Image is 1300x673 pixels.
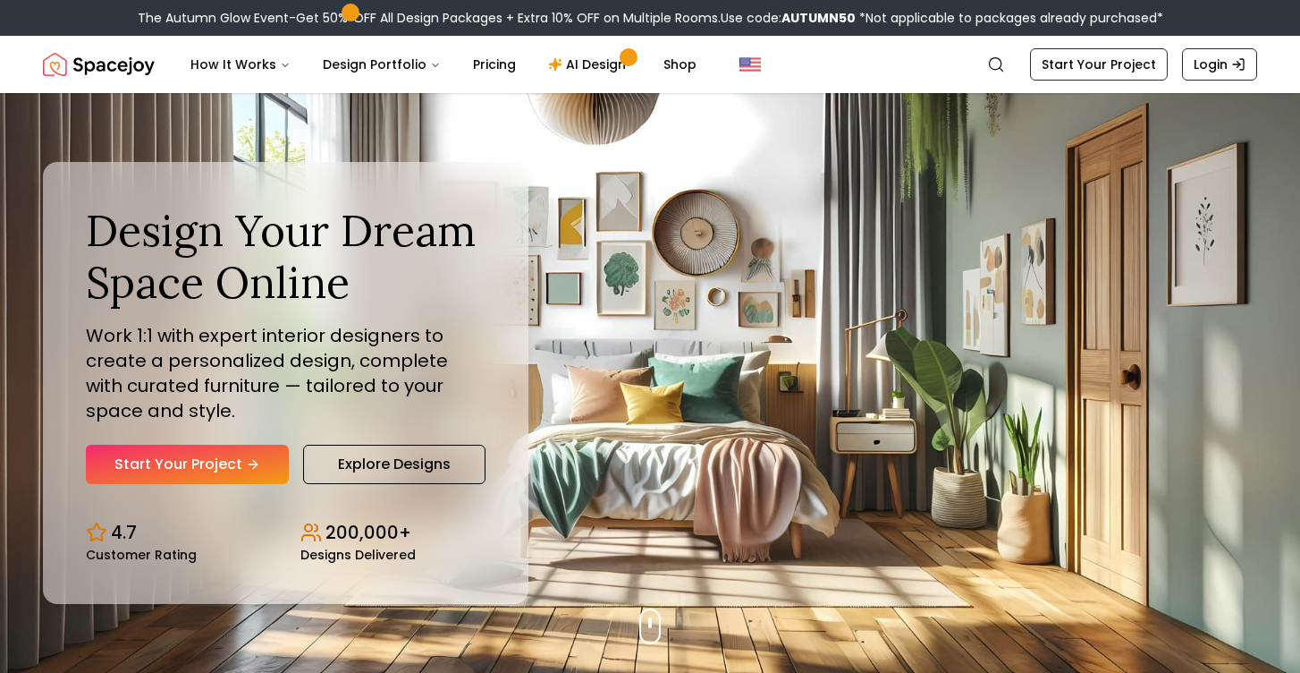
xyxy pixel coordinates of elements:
div: The Autumn Glow Event-Get 50% OFF All Design Packages + Extra 10% OFF on Multiple Rooms. [138,9,1163,27]
b: AUTUMN50 [781,9,856,27]
img: United States [739,54,761,75]
a: Shop [649,47,711,82]
span: *Not applicable to packages already purchased* [856,9,1163,27]
small: Designs Delivered [300,549,416,561]
a: Start Your Project [1030,48,1168,81]
a: Start Your Project [86,445,289,484]
p: 200,000+ [325,520,411,545]
a: Login [1182,48,1257,81]
span: Use code: [721,9,856,27]
a: Explore Designs [303,445,485,484]
button: How It Works [176,47,305,82]
p: 4.7 [111,520,137,545]
small: Customer Rating [86,549,197,561]
p: Work 1:1 with expert interior designers to create a personalized design, complete with curated fu... [86,323,485,423]
a: AI Design [534,47,646,82]
nav: Global [43,36,1257,93]
div: Design stats [86,506,485,561]
a: Spacejoy [43,47,155,82]
a: Pricing [459,47,530,82]
nav: Main [176,47,711,82]
button: Design Portfolio [308,47,455,82]
img: Spacejoy Logo [43,47,155,82]
h1: Design Your Dream Space Online [86,205,485,308]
